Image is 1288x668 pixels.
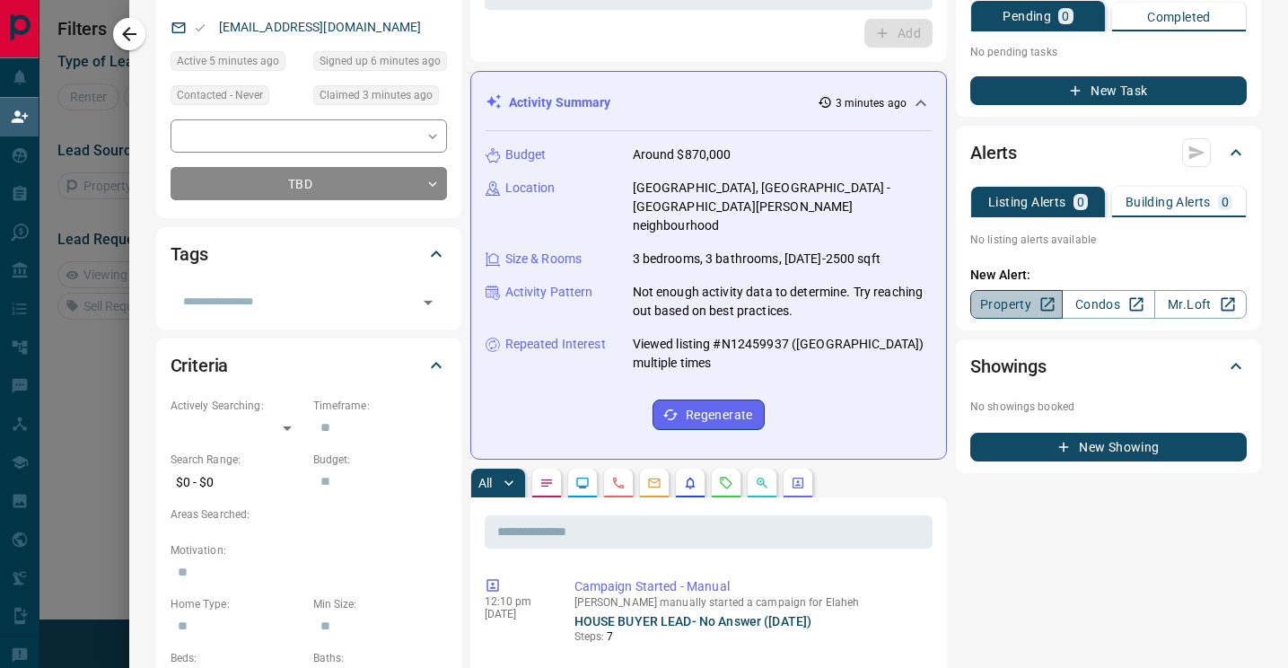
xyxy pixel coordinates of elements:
button: Regenerate [653,400,765,430]
div: Criteria [171,344,447,387]
span: Claimed 3 minutes ago [320,86,433,104]
div: Showings [970,345,1247,388]
span: 7 [607,630,613,643]
div: Tags [171,233,447,276]
h2: Criteria [171,351,229,380]
h2: Showings [970,352,1047,381]
a: Mr.Loft [1154,290,1247,319]
a: [EMAIL_ADDRESS][DOMAIN_NAME] [219,20,422,34]
a: Condos [1062,290,1154,319]
p: Building Alerts [1126,196,1211,208]
button: New Showing [970,433,1247,461]
p: New Alert: [970,266,1247,285]
p: Listing Alerts [988,196,1066,208]
svg: Requests [719,476,733,490]
p: Steps: [574,628,926,645]
p: Size & Rooms [505,250,583,268]
p: Min Size: [313,596,447,612]
a: HOUSE BUYER LEAD- No Answer ([DATE]) [574,614,812,628]
span: Contacted - Never [177,86,263,104]
h2: Alerts [970,138,1017,167]
svg: Emails [647,476,662,490]
p: 0 [1062,10,1069,22]
p: Viewed listing #N12459937 ([GEOGRAPHIC_DATA]) multiple times [633,335,933,373]
p: Areas Searched: [171,506,447,523]
p: Activity Summary [509,93,611,112]
div: Wed Oct 15 2025 [171,51,304,76]
span: Active 5 minutes ago [177,52,279,70]
p: No showings booked [970,399,1247,415]
div: Wed Oct 15 2025 [313,85,447,110]
p: Motivation: [171,542,447,558]
p: Around $870,000 [633,145,732,164]
a: Property [970,290,1063,319]
p: Budget: [313,452,447,468]
p: Campaign Started - Manual [574,577,926,596]
p: [GEOGRAPHIC_DATA], [GEOGRAPHIC_DATA] - [GEOGRAPHIC_DATA][PERSON_NAME] neighbourhood [633,179,933,235]
p: 0 [1077,196,1084,208]
p: Activity Pattern [505,283,593,302]
p: 0 [1222,196,1229,208]
p: Not enough activity data to determine. Try reaching out based on best practices. [633,283,933,321]
p: Repeated Interest [505,335,606,354]
svg: Calls [611,476,626,490]
button: New Task [970,76,1247,105]
p: Timeframe: [313,398,447,414]
p: Actively Searching: [171,398,304,414]
div: Activity Summary3 minutes ago [486,86,933,119]
p: [DATE] [485,608,548,620]
svg: Email Valid [194,22,206,34]
p: Home Type: [171,596,304,612]
p: [PERSON_NAME] manually started a campaign for Elaheh [574,596,926,609]
svg: Agent Actions [791,476,805,490]
p: All [478,477,493,489]
span: Signed up 6 minutes ago [320,52,441,70]
div: Alerts [970,131,1247,174]
p: 3 bedrooms, 3 bathrooms, [DATE]-2500 sqft [633,250,881,268]
h2: Tags [171,240,208,268]
svg: Listing Alerts [683,476,697,490]
p: $0 - $0 [171,468,304,497]
p: Location [505,179,556,198]
svg: Lead Browsing Activity [575,476,590,490]
button: Open [416,290,441,315]
p: 3 minutes ago [836,95,907,111]
p: Baths: [313,650,447,666]
p: Search Range: [171,452,304,468]
p: Pending [1003,10,1051,22]
p: Beds: [171,650,304,666]
div: Wed Oct 15 2025 [313,51,447,76]
svg: Opportunities [755,476,769,490]
svg: Notes [539,476,554,490]
p: No listing alerts available [970,232,1247,248]
p: 12:10 pm [485,595,548,608]
p: Budget [505,145,547,164]
div: TBD [171,167,447,200]
p: No pending tasks [970,39,1247,66]
p: Completed [1147,11,1211,23]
